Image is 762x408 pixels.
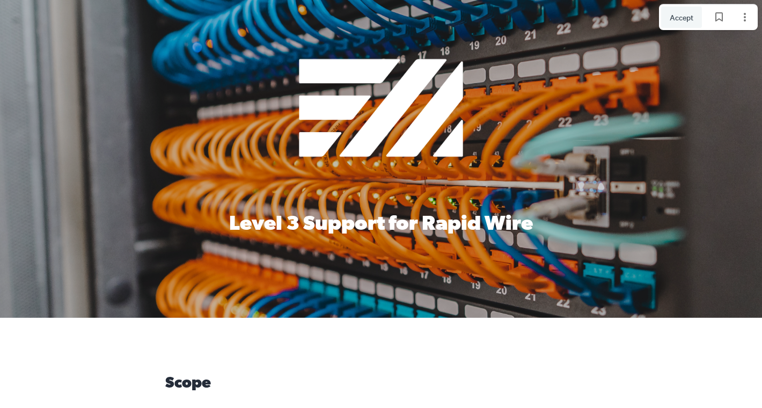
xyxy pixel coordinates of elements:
[165,376,211,391] span: Scope
[661,6,702,28] button: Accept
[229,214,533,235] span: Level 3 Support for Rapid Wire
[296,57,466,159] img: QyidbmixlE5QzcY5zKxBuAyVyhiUY2NhsFMuZg.png
[734,6,756,28] button: Page options
[670,11,693,23] span: Accept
